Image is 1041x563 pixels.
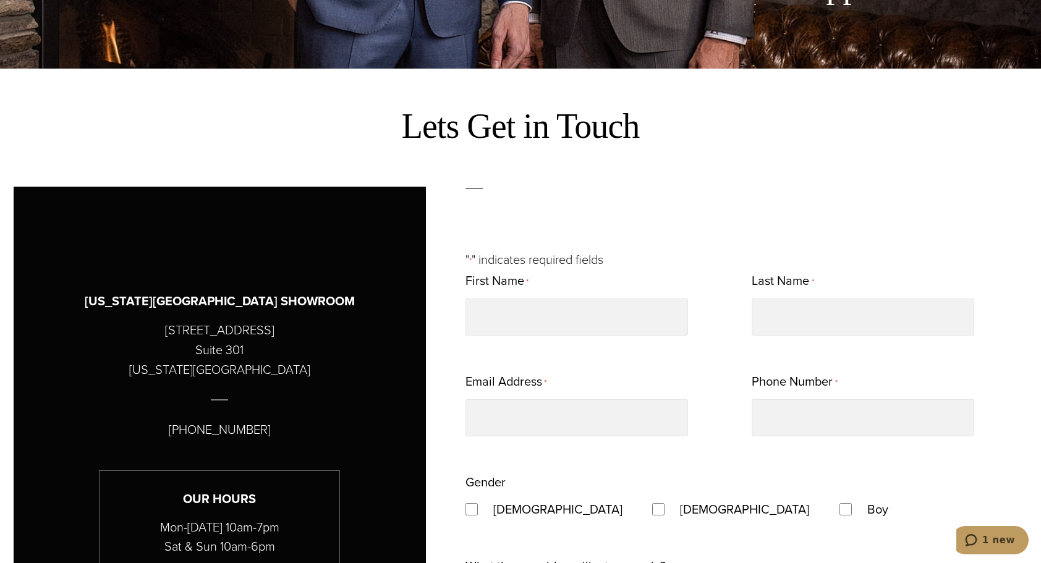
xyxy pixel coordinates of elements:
h3: Our Hours [100,489,339,509]
p: [STREET_ADDRESS] Suite 301 [US_STATE][GEOGRAPHIC_DATA] [129,320,310,379]
h2: Lets Get in Touch [14,106,1027,147]
h3: [US_STATE][GEOGRAPHIC_DATA] SHOWROOM [85,292,355,311]
p: Mon-[DATE] 10am-7pm Sat & Sun 10am-6pm [100,518,339,556]
label: Boy [855,498,901,520]
label: [DEMOGRAPHIC_DATA] [668,498,822,520]
p: [PHONE_NUMBER] [169,420,271,439]
iframe: Opens a widget where you can chat to one of our agents [956,526,1029,557]
label: Phone Number [752,370,837,394]
label: Last Name [752,269,814,294]
p: " " indicates required fields [465,250,1027,269]
legend: Gender [465,471,506,493]
label: First Name [465,269,529,294]
label: Email Address [465,370,546,394]
label: [DEMOGRAPHIC_DATA] [481,498,635,520]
